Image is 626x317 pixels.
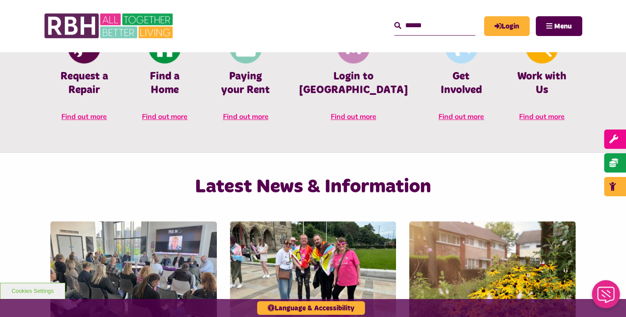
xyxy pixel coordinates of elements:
[587,277,626,317] iframe: Netcall Web Assistant for live chat
[138,70,192,97] h4: Find a Home
[439,112,484,121] span: Find out more
[124,29,205,130] a: Find A Home Find a Home Find out more
[421,29,502,130] a: Get Involved Get Involved Find out more
[205,29,286,130] a: Pay Rent Paying your Rent Find out more
[434,70,488,97] h4: Get Involved
[394,16,475,35] input: Search
[519,112,565,121] span: Find out more
[331,112,376,121] span: Find out more
[44,9,175,43] img: RBH
[142,112,187,121] span: Find out more
[536,16,582,36] button: Navigation
[257,301,365,315] button: Language & Accessibility
[134,174,492,199] h2: Latest News & Information
[484,16,530,36] a: MyRBH
[299,70,408,97] h4: Login to [GEOGRAPHIC_DATA]
[286,29,421,130] a: Membership And Mutuality Login to [GEOGRAPHIC_DATA] Find out more
[44,29,124,130] a: Report Repair Request a Repair Find out more
[502,29,582,130] a: Looking For A Job Work with Us Find out more
[61,112,107,121] span: Find out more
[223,112,269,121] span: Find out more
[515,70,569,97] h4: Work with Us
[554,23,572,30] span: Menu
[218,70,272,97] h4: Paying your Rent
[57,70,111,97] h4: Request a Repair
